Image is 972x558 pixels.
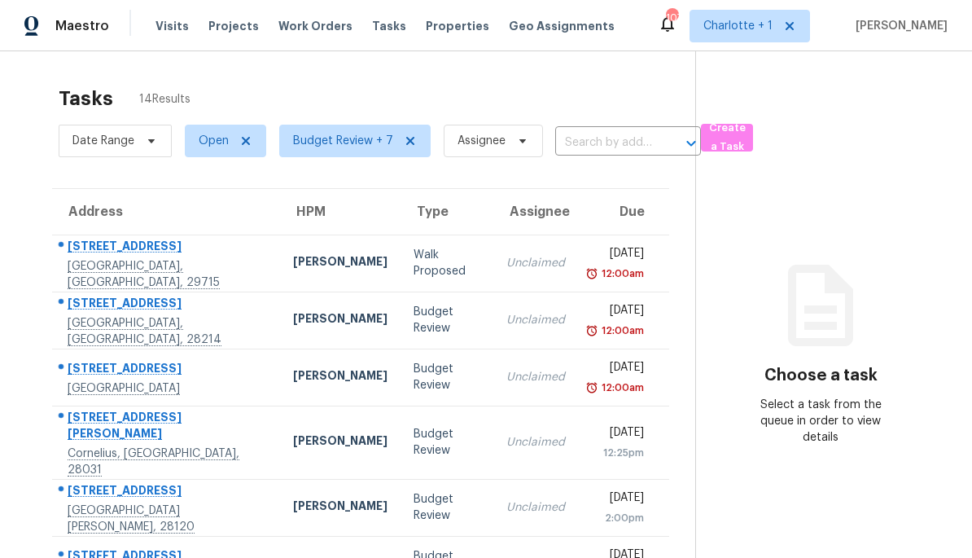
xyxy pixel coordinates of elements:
[578,189,668,235] th: Due
[506,434,565,450] div: Unclaimed
[509,18,615,34] span: Geo Assignments
[293,498,387,518] div: [PERSON_NAME]
[555,130,655,156] input: Search by address
[506,312,565,328] div: Unclaimed
[598,266,644,282] div: 12:00am
[666,10,677,26] div: 107
[293,433,387,453] div: [PERSON_NAME]
[764,367,878,384] h3: Choose a task
[709,119,745,156] span: Create a Task
[199,133,229,149] span: Open
[426,18,489,34] span: Properties
[591,510,643,526] div: 2:00pm
[701,124,753,152] button: Create a Task
[591,302,643,323] div: [DATE]
[506,369,565,385] div: Unclaimed
[591,245,643,266] div: [DATE]
[849,18,948,34] span: [PERSON_NAME]
[506,255,565,271] div: Unclaimed
[208,18,259,34] span: Projects
[591,490,643,510] div: [DATE]
[372,20,406,32] span: Tasks
[414,247,480,279] div: Walk Proposed
[278,18,352,34] span: Work Orders
[458,133,506,149] span: Assignee
[414,491,480,524] div: Budget Review
[680,132,703,155] button: Open
[591,359,643,380] div: [DATE]
[703,18,773,34] span: Charlotte + 1
[280,189,401,235] th: HPM
[293,253,387,274] div: [PERSON_NAME]
[585,323,598,339] img: Overdue Alarm Icon
[585,380,598,396] img: Overdue Alarm Icon
[493,189,578,235] th: Assignee
[59,90,113,107] h2: Tasks
[155,18,189,34] span: Visits
[293,310,387,331] div: [PERSON_NAME]
[414,426,480,459] div: Budget Review
[414,361,480,393] div: Budget Review
[758,397,883,446] div: Select a task from the queue in order to view details
[55,18,109,34] span: Maestro
[139,91,190,108] span: 14 Results
[293,367,387,388] div: [PERSON_NAME]
[591,445,643,461] div: 12:25pm
[52,189,280,235] th: Address
[401,189,493,235] th: Type
[585,266,598,282] img: Overdue Alarm Icon
[293,133,393,149] span: Budget Review + 7
[414,304,480,336] div: Budget Review
[72,133,134,149] span: Date Range
[598,380,644,396] div: 12:00am
[598,323,644,339] div: 12:00am
[506,499,565,516] div: Unclaimed
[591,424,643,445] div: [DATE]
